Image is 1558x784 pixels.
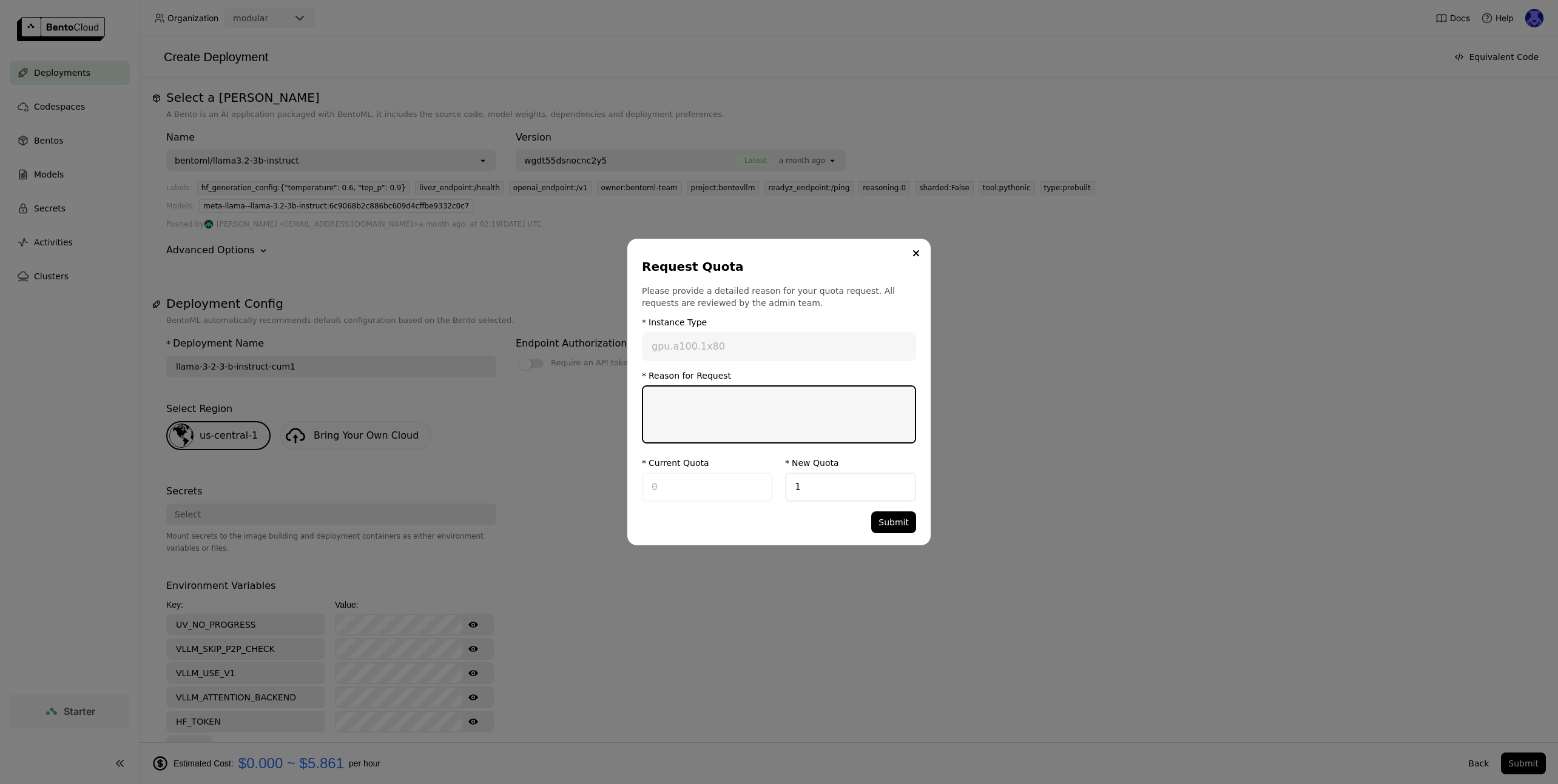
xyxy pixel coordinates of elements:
div: Request Quota [642,258,911,275]
div: Instance Type [649,317,707,327]
button: Close [909,246,923,261]
p: Please provide a detailed reason for your quota request. All requests are reviewed by the admin t... [642,285,916,309]
button: Submit [871,511,916,533]
div: Current Quota [649,458,709,468]
div: Reason for Request [649,371,731,380]
div: New Quota [792,458,839,468]
div: dialog [627,239,931,545]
